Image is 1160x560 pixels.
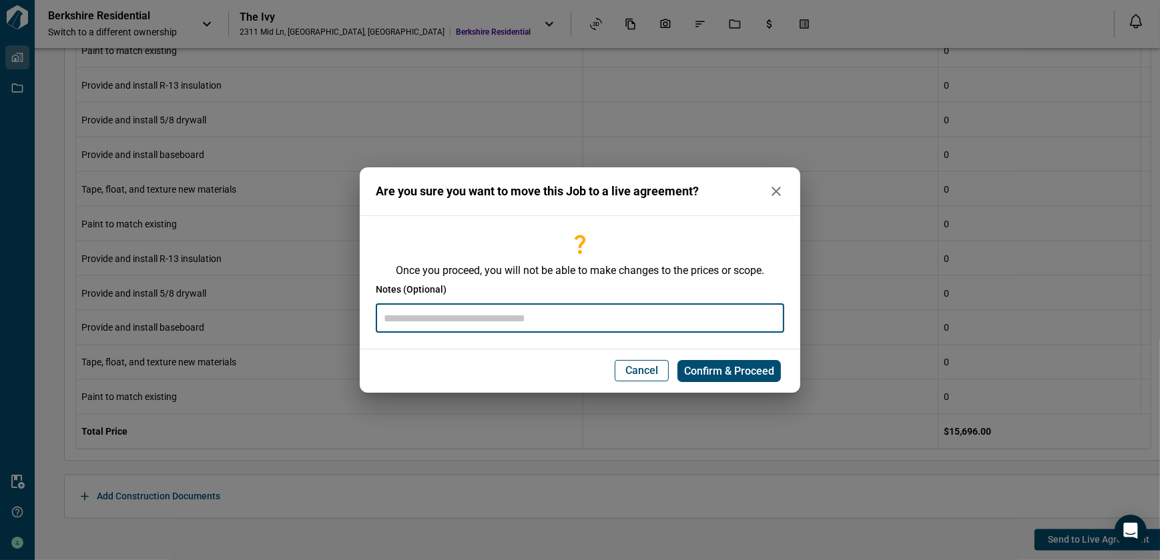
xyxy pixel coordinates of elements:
button: Confirm & Proceed [677,360,781,383]
button: Cancel [615,360,669,381]
div: Open Intercom Messenger [1115,515,1147,547]
span: Cancel [625,364,658,377]
span: Once you proceed, you will not be able to make changes to the prices or scope. [376,264,784,277]
span: Confirm & Proceed [684,365,774,378]
span: Are you sure you want to move this Job to a live agreement? [376,185,699,198]
span: Notes (Optional) [376,283,447,296]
